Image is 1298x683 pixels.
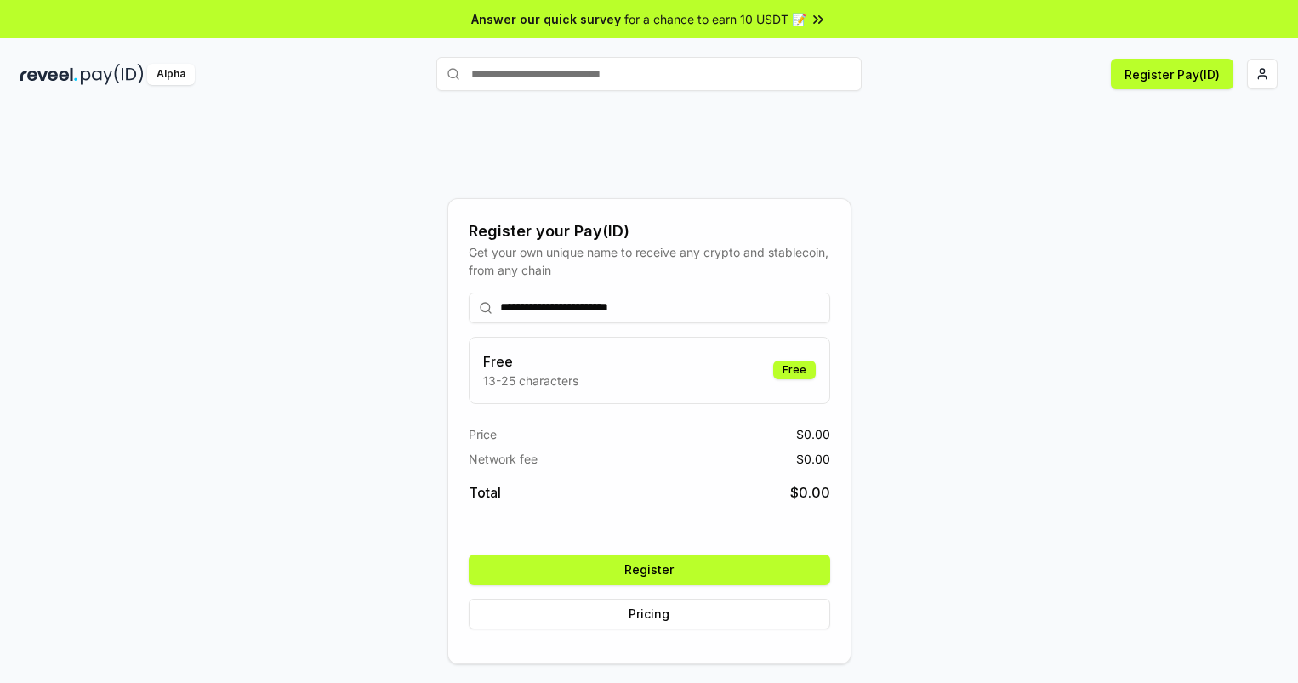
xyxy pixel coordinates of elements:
[624,10,806,28] span: for a chance to earn 10 USDT 📝
[469,450,538,468] span: Network fee
[469,482,501,503] span: Total
[147,64,195,85] div: Alpha
[471,10,621,28] span: Answer our quick survey
[469,219,830,243] div: Register your Pay(ID)
[483,372,578,390] p: 13-25 characters
[20,64,77,85] img: reveel_dark
[796,450,830,468] span: $ 0.00
[1111,59,1233,89] button: Register Pay(ID)
[773,361,816,379] div: Free
[483,351,578,372] h3: Free
[469,425,497,443] span: Price
[469,243,830,279] div: Get your own unique name to receive any crypto and stablecoin, from any chain
[469,599,830,629] button: Pricing
[796,425,830,443] span: $ 0.00
[81,64,144,85] img: pay_id
[469,555,830,585] button: Register
[790,482,830,503] span: $ 0.00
